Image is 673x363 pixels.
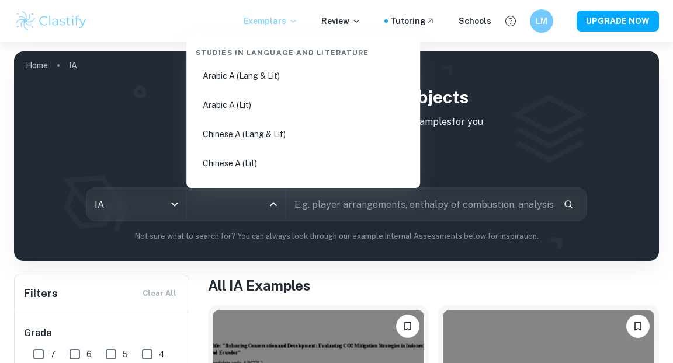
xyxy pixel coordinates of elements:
h6: Grade [24,326,181,340]
div: Studies in Language and Literature [191,38,415,62]
span: 6 [86,348,92,361]
li: Arabic A (Lit) [191,92,415,118]
span: 4 [159,348,165,361]
button: Help and Feedback [501,11,521,31]
li: Dutch A (Lang & Lit) [191,179,415,206]
button: Close [265,196,282,212]
button: LM [530,9,553,33]
li: Arabic A (Lang & Lit) [191,62,415,89]
div: IA [86,188,186,221]
p: IA [69,59,77,72]
h1: All IA Examples [208,275,659,296]
button: UPGRADE NOW [577,11,659,32]
img: Clastify logo [14,9,88,33]
a: Tutoring [390,15,435,27]
span: 5 [123,348,128,361]
a: Home [26,57,48,74]
span: 7 [50,348,55,361]
h6: Filters [24,285,58,302]
h6: LM [535,15,549,27]
p: Type a search phrase to find the most relevant IA examples for you [23,115,650,129]
p: Not sure what to search for? You can always look through our example Internal Assessments below f... [23,231,650,242]
p: Review [321,15,361,27]
img: profile cover [14,51,659,261]
button: Bookmark [396,315,419,338]
h1: IB IA examples for all subjects [23,84,650,110]
li: Chinese A (Lit) [191,150,415,177]
li: Chinese A (Lang & Lit) [191,121,415,148]
a: Schools [459,15,491,27]
button: Bookmark [626,315,650,338]
button: Search [558,194,578,214]
p: Exemplars [244,15,298,27]
input: E.g. player arrangements, enthalpy of combustion, analysis of a big city... [286,188,553,221]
